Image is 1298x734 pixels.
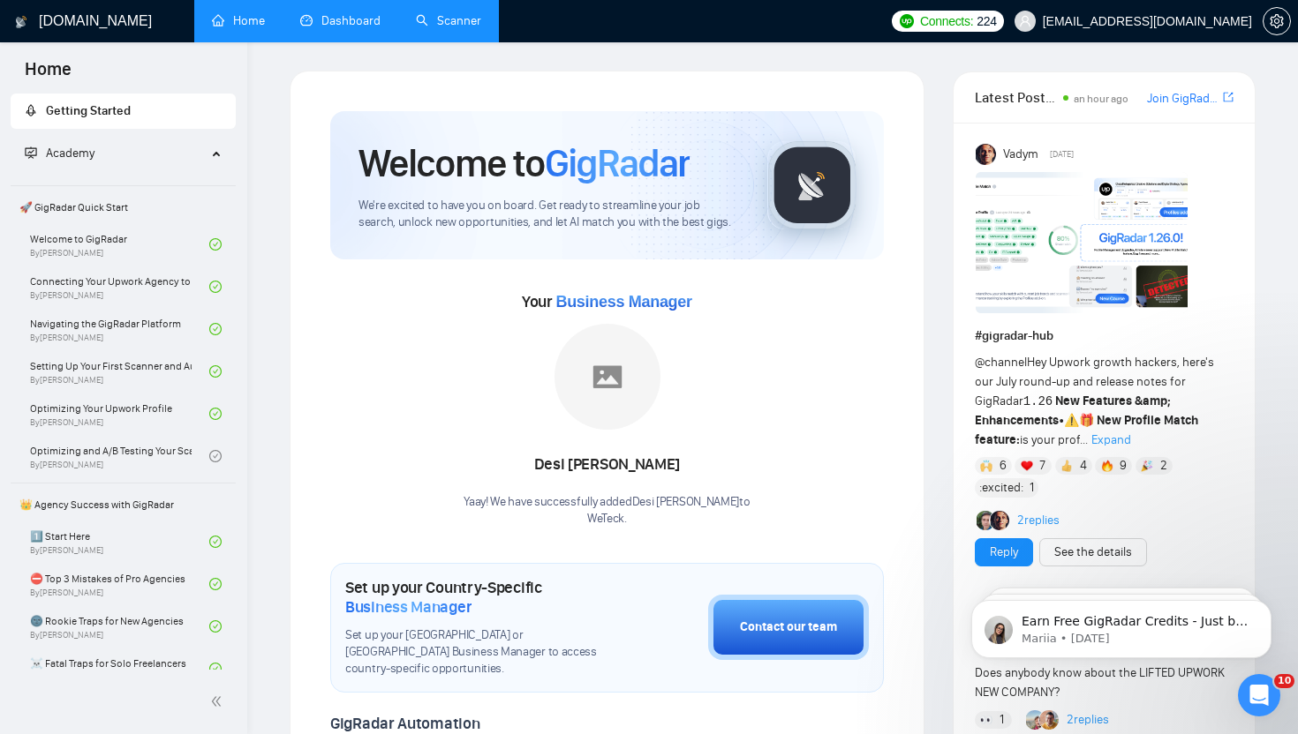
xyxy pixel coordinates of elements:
[545,139,690,187] span: GigRadar
[976,144,997,165] img: Vadym
[1000,457,1007,475] span: 6
[1074,93,1128,105] span: an hour ago
[900,14,914,28] img: upwork-logo.png
[1060,460,1073,472] img: 👍
[464,511,750,528] p: WeTeck .
[30,649,209,688] a: ☠️ Fatal Traps for Solo Freelancers
[975,393,1172,428] strong: New Features &amp; Enhancements
[464,450,750,480] div: Desi [PERSON_NAME]
[977,11,996,31] span: 224
[30,225,209,264] a: Welcome to GigRadarBy[PERSON_NAME]
[1050,146,1074,162] span: [DATE]
[1141,460,1153,472] img: 🎉
[1079,413,1094,428] span: 🎁
[522,292,692,311] span: Your
[46,146,94,161] span: Academy
[1120,457,1127,475] span: 9
[11,94,236,129] li: Getting Started
[980,460,992,472] img: 🙌
[975,665,1225,700] span: Does anybody know about the LIFTED UPWORK NEW COMPANY?
[979,478,1023,498] span: :excited:
[975,355,1027,370] span: @channel
[209,323,222,335] span: check-circle
[209,536,222,548] span: check-circle
[358,139,690,187] h1: Welcome to
[330,714,479,733] span: GigRadar Automation
[555,293,691,311] span: Business Manager
[1039,457,1045,475] span: 7
[30,565,209,603] a: ⛔ Top 3 Mistakes of Pro AgenciesBy[PERSON_NAME]
[1263,7,1291,35] button: setting
[1017,512,1060,529] a: 2replies
[975,355,1214,447] span: Hey Upwork growth hackers, here's our July round-up and release notes for GigRadar • is your prof...
[1147,89,1219,109] a: Join GigRadar Slack Community
[209,578,222,590] span: check-circle
[30,310,209,348] a: Navigating the GigRadar PlatformBy[PERSON_NAME]
[345,578,620,617] h1: Set up your Country-Specific
[1067,711,1109,729] a: 2replies
[1019,15,1031,27] span: user
[209,450,222,462] span: check-circle
[209,281,222,293] span: check-circle
[212,13,265,28] a: homeHome
[30,437,209,476] a: Optimizing and A/B Testing Your Scanner for Better ResultsBy[PERSON_NAME]
[1000,711,1004,729] span: 1
[30,607,209,646] a: 🌚 Rookie Traps for New AgenciesBy[PERSON_NAME]
[768,141,857,229] img: gigradar-logo.png
[990,543,1018,562] a: Reply
[209,365,222,378] span: check-circle
[416,13,481,28] a: searchScanner
[555,324,660,430] img: placeholder.png
[345,597,472,617] span: Business Manager
[210,693,228,710] span: double-left
[11,56,86,94] span: Home
[1091,432,1131,447] span: Expand
[12,487,234,522] span: 👑 Agency Success with GigRadar
[358,198,739,231] span: We're excited to have you on board. Get ready to streamline your job search, unlock new opportuni...
[1003,145,1038,164] span: Vadym
[945,563,1298,686] iframe: Intercom notifications message
[1064,413,1079,428] span: ⚠️
[1039,538,1147,566] button: See the details
[30,394,209,433] a: Optimizing Your Upwork ProfileBy[PERSON_NAME]
[1223,90,1234,104] span: export
[1026,710,1045,730] img: Joaquin Arcardini
[15,8,27,36] img: logo
[1021,460,1033,472] img: ❤️
[300,13,381,28] a: dashboardDashboard
[976,172,1188,313] img: F09AC4U7ATU-image.png
[25,146,37,159] span: fund-projection-screen
[209,663,222,675] span: check-circle
[980,714,992,726] img: 👀
[1080,457,1087,475] span: 4
[25,104,37,116] span: rocket
[1238,674,1280,716] iframe: Intercom live chat
[1223,89,1234,106] a: export
[920,11,973,31] span: Connects:
[345,627,620,678] span: Set up your [GEOGRAPHIC_DATA] or [GEOGRAPHIC_DATA] Business Manager to access country-specific op...
[209,620,222,633] span: check-circle
[464,494,750,528] div: Yaay! We have successfully added Desi [PERSON_NAME] to
[975,326,1234,346] h1: # gigradar-hub
[975,538,1033,566] button: Reply
[30,522,209,561] a: 1️⃣ Start HereBy[PERSON_NAME]
[1160,457,1167,475] span: 2
[209,238,222,251] span: check-circle
[977,511,996,530] img: Alex B
[1054,543,1132,562] a: See the details
[30,352,209,391] a: Setting Up Your First Scanner and Auto-BidderBy[PERSON_NAME]
[12,190,234,225] span: 🚀 GigRadar Quick Start
[1101,460,1113,472] img: 🔥
[1264,14,1290,28] span: setting
[975,86,1059,109] span: Latest Posts from the GigRadar Community
[1274,674,1294,688] span: 10
[708,595,869,660] button: Contact our team
[46,103,131,118] span: Getting Started
[1040,710,1060,730] img: Adrien Foula
[1263,14,1291,28] a: setting
[740,618,837,637] div: Contact our team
